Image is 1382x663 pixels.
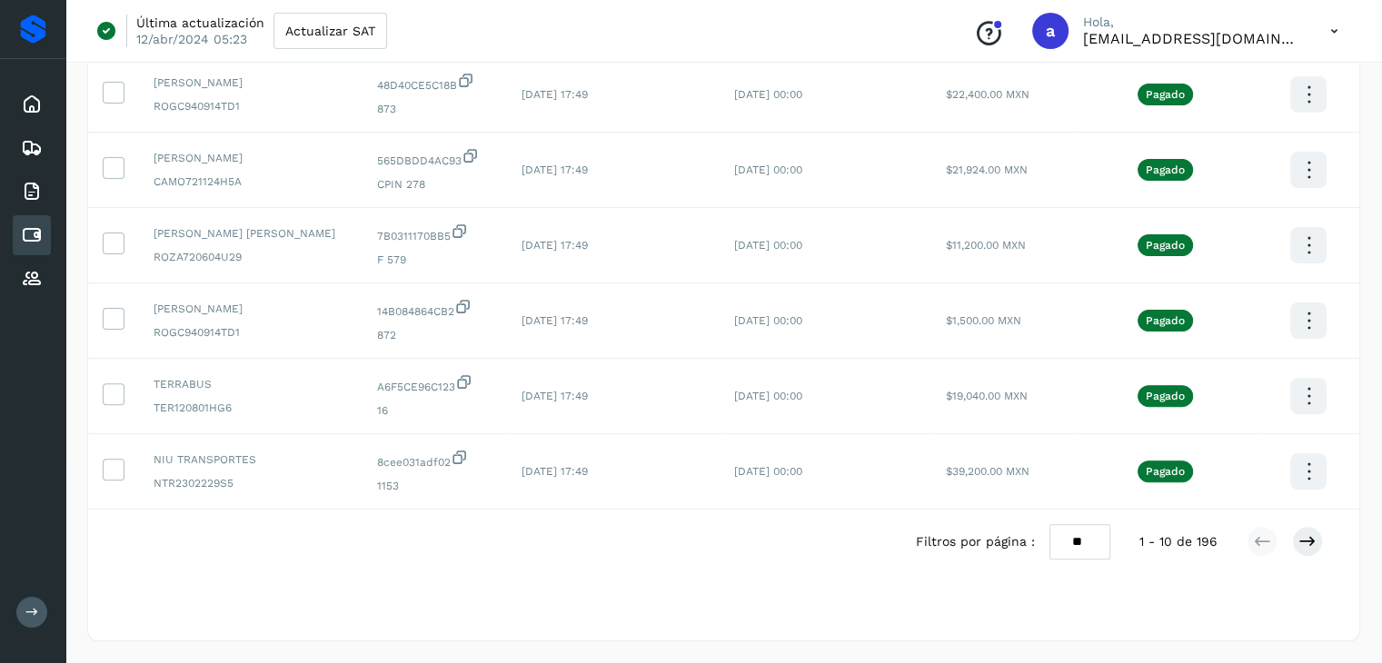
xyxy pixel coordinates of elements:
[946,88,1029,101] span: $22,400.00 MXN
[522,239,588,252] span: [DATE] 17:49
[377,373,492,395] span: A6F5CE96C123
[946,239,1026,252] span: $11,200.00 MXN
[1146,163,1185,176] p: Pagado
[946,163,1028,176] span: $21,924.00 MXN
[734,163,802,176] span: [DATE] 00:00
[13,128,51,168] div: Embarques
[154,400,348,416] span: TER120801HG6
[136,15,264,31] p: Última actualización
[1146,390,1185,402] p: Pagado
[154,451,348,468] span: NIU TRANSPORTES
[734,239,802,252] span: [DATE] 00:00
[285,25,375,37] span: Actualizar SAT
[1146,465,1185,478] p: Pagado
[154,324,348,341] span: ROGC940914TD1
[734,465,802,478] span: [DATE] 00:00
[13,259,51,299] div: Proveedores
[273,13,387,49] button: Actualizar SAT
[377,72,492,94] span: 48D40CE5C18B
[916,532,1035,551] span: Filtros por página :
[734,390,802,402] span: [DATE] 00:00
[946,465,1029,478] span: $39,200.00 MXN
[154,376,348,392] span: TERRABUS
[154,249,348,265] span: ROZA720604U29
[522,88,588,101] span: [DATE] 17:49
[136,31,247,47] p: 12/abr/2024 05:23
[377,223,492,244] span: 7B0311170BB5
[377,327,492,343] span: 872
[522,314,588,327] span: [DATE] 17:49
[734,88,802,101] span: [DATE] 00:00
[522,390,588,402] span: [DATE] 17:49
[154,74,348,91] span: [PERSON_NAME]
[522,163,588,176] span: [DATE] 17:49
[377,252,492,268] span: F 579
[154,98,348,114] span: ROGC940914TD1
[1083,15,1301,30] p: Hola,
[946,390,1028,402] span: $19,040.00 MXN
[154,150,348,166] span: [PERSON_NAME]
[1139,532,1218,551] span: 1 - 10 de 196
[377,449,492,470] span: 8cee031adf02
[1083,30,1301,47] p: admon@logicen.com.mx
[377,101,492,117] span: 873
[734,314,802,327] span: [DATE] 00:00
[1146,314,1185,327] p: Pagado
[154,475,348,491] span: NTR2302229S5
[154,173,348,190] span: CAMO721124H5A
[377,147,492,169] span: 565DBDD4AC93
[377,176,492,193] span: CPIN 278
[13,215,51,255] div: Cuentas por pagar
[946,314,1021,327] span: $1,500.00 MXN
[522,465,588,478] span: [DATE] 17:49
[13,84,51,124] div: Inicio
[154,301,348,317] span: [PERSON_NAME]
[1146,88,1185,101] p: Pagado
[1146,239,1185,252] p: Pagado
[377,478,492,494] span: 1153
[377,298,492,320] span: 14B084864CB2
[377,402,492,419] span: 16
[13,172,51,212] div: Facturas
[154,225,348,242] span: [PERSON_NAME] [PERSON_NAME]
